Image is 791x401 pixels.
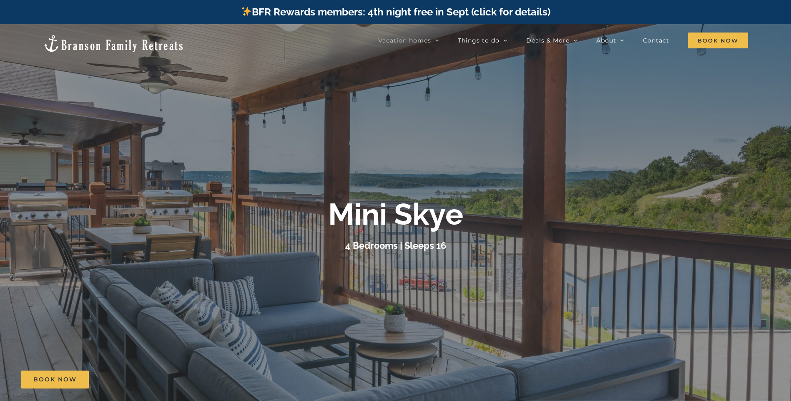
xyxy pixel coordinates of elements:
a: Contact [643,32,669,49]
span: Things to do [458,38,500,43]
span: Contact [643,38,669,43]
b: Mini Skye [328,197,463,232]
a: Vacation homes [378,32,439,49]
span: About [596,38,616,43]
span: Book Now [33,376,77,383]
img: ✨ [241,6,251,16]
a: Things to do [458,32,507,49]
img: Branson Family Retreats Logo [43,34,184,53]
a: Deals & More [526,32,578,49]
nav: Main Menu [378,32,748,49]
span: Deals & More [526,38,570,43]
a: BFR Rewards members: 4th night free in Sept (click for details) [241,6,550,18]
span: Vacation homes [378,38,431,43]
h3: 4 Bedrooms | Sleeps 16 [345,240,446,251]
a: About [596,32,624,49]
span: Book Now [688,33,748,48]
a: Book Now [21,371,89,388]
